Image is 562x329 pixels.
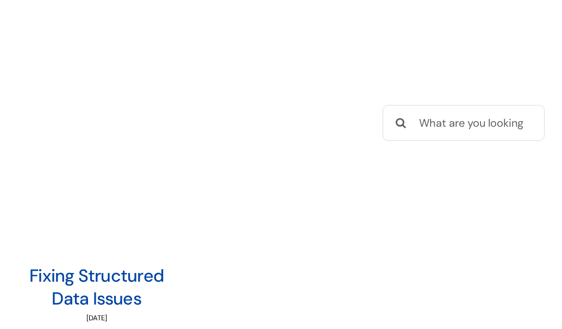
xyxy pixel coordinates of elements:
span: [DATE] [86,313,107,322]
input: What are you looking for? [383,105,545,141]
input: Search [383,105,419,141]
a: Fixing Structured Data Issues [29,264,164,310]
